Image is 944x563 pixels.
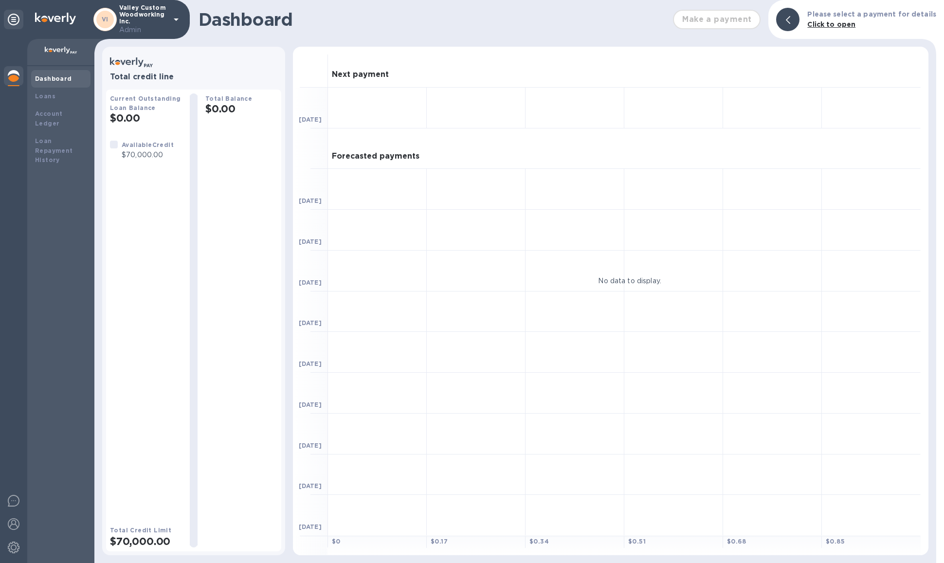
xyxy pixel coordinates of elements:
b: Available Credit [122,141,174,148]
p: Admin [119,25,168,35]
b: Dashboard [35,75,72,82]
b: Account Ledger [35,110,63,127]
b: [DATE] [299,523,322,530]
b: Total Balance [205,95,252,102]
b: $ 0.51 [628,538,646,545]
div: Unpin categories [4,10,23,29]
h2: $0.00 [110,112,182,124]
h2: $70,000.00 [110,535,182,547]
b: [DATE] [299,279,322,286]
h3: Next payment [332,70,389,79]
h2: $0.00 [205,103,277,115]
b: [DATE] [299,238,322,245]
b: Loan Repayment History [35,137,73,164]
h3: Forecasted payments [332,152,419,161]
b: Click to open [807,20,855,28]
b: Please select a payment for details [807,10,936,18]
p: $70,000.00 [122,150,174,160]
b: [DATE] [299,116,322,123]
b: [DATE] [299,360,322,367]
b: $ 0.85 [826,538,845,545]
b: Current Outstanding Loan Balance [110,95,181,111]
h1: Dashboard [199,9,668,30]
b: $ 0 [332,538,341,545]
p: Valley Custom Woodworking Inc. [119,4,168,35]
b: Total Credit Limit [110,527,171,534]
b: VI [102,16,109,23]
b: [DATE] [299,319,322,327]
h3: Total credit line [110,73,277,82]
b: Loans [35,92,55,100]
b: [DATE] [299,482,322,490]
b: [DATE] [299,197,322,204]
img: Logo [35,13,76,24]
b: [DATE] [299,442,322,449]
p: No data to display. [598,275,661,286]
b: $ 0.17 [431,538,448,545]
b: $ 0.68 [727,538,746,545]
b: [DATE] [299,401,322,408]
b: $ 0.34 [529,538,549,545]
